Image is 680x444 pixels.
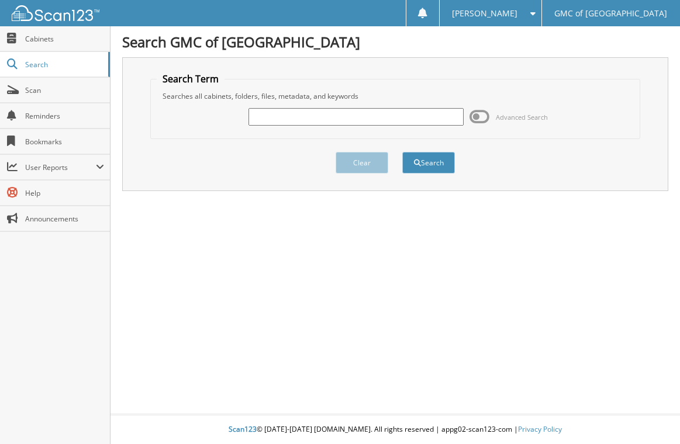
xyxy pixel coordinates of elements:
[622,388,680,444] iframe: Chat Widget
[402,152,455,174] button: Search
[496,113,548,122] span: Advanced Search
[25,188,104,198] span: Help
[518,424,562,434] a: Privacy Policy
[25,162,96,172] span: User Reports
[111,415,680,444] div: © [DATE]-[DATE] [DOMAIN_NAME]. All rights reserved | appg02-scan123-com |
[157,91,634,101] div: Searches all cabinets, folders, files, metadata, and keywords
[452,10,517,17] span: [PERSON_NAME]
[336,152,388,174] button: Clear
[25,60,102,70] span: Search
[25,34,104,44] span: Cabinets
[25,111,104,121] span: Reminders
[12,5,99,21] img: scan123-logo-white.svg
[25,214,104,224] span: Announcements
[25,137,104,147] span: Bookmarks
[25,85,104,95] span: Scan
[157,72,225,85] legend: Search Term
[554,10,667,17] span: GMC of [GEOGRAPHIC_DATA]
[122,32,668,51] h1: Search GMC of [GEOGRAPHIC_DATA]
[229,424,257,434] span: Scan123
